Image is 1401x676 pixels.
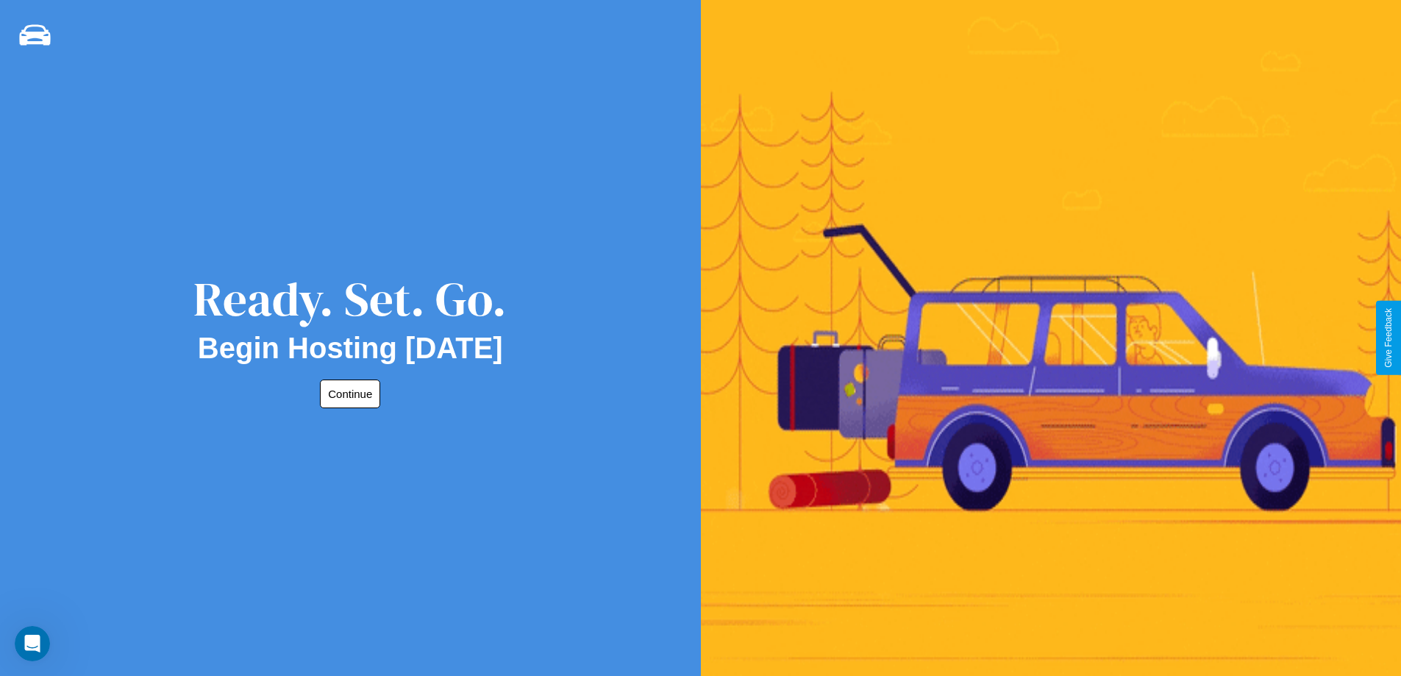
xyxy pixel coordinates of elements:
div: Ready. Set. Go. [193,266,507,332]
h2: Begin Hosting [DATE] [198,332,503,365]
button: Continue [320,380,380,408]
iframe: Intercom live chat [15,626,50,661]
div: Give Feedback [1383,308,1394,368]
